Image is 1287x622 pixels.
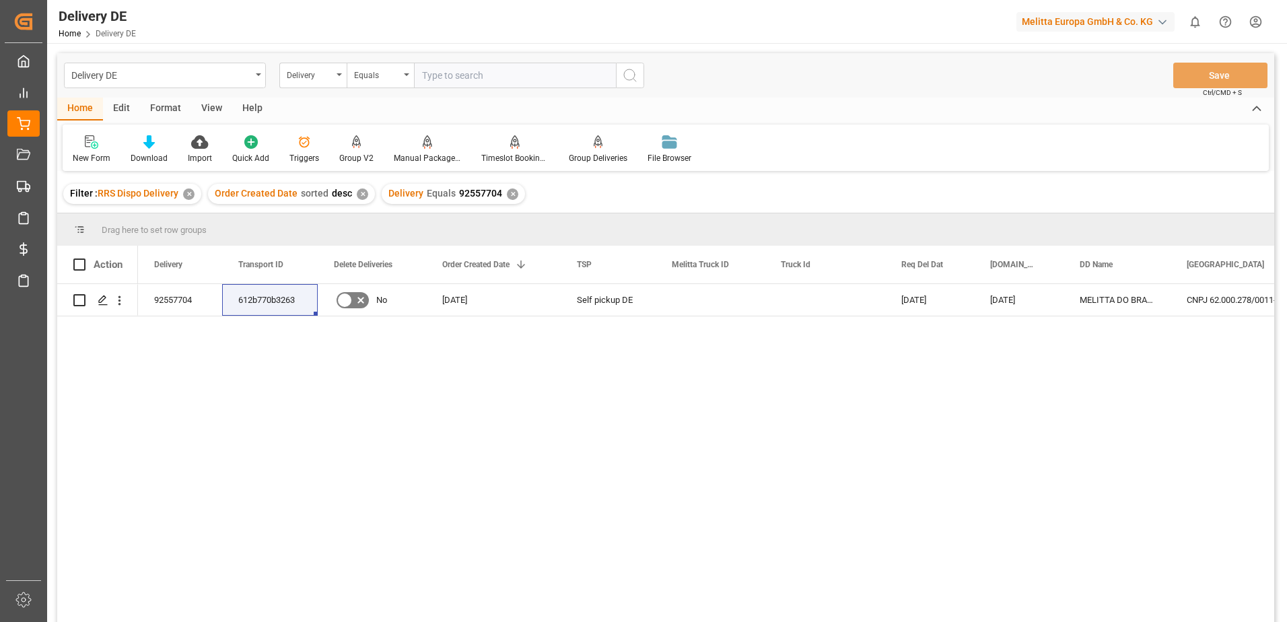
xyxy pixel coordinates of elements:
button: open menu [279,63,347,88]
div: Group Deliveries [569,152,627,164]
div: Quick Add [232,152,269,164]
button: show 0 new notifications [1180,7,1210,37]
div: 612b770b3263 [222,284,318,316]
span: Drag here to set row groups [102,225,207,235]
div: Action [94,258,123,271]
span: Equals [427,188,456,199]
div: Timeslot Booking Report [481,152,549,164]
span: Ctrl/CMD + S [1203,88,1242,98]
span: Filter : [70,188,98,199]
span: DD Name [1080,260,1113,269]
input: Type to search [414,63,616,88]
span: TSP [577,260,592,269]
div: 92557704 [138,284,222,316]
div: Group V2 [339,152,374,164]
span: Order Created Date [442,260,510,269]
button: Save [1173,63,1267,88]
span: Order Created Date [215,188,298,199]
div: Press SPACE to select this row. [57,284,138,316]
span: sorted [301,188,328,199]
div: Equals [354,66,400,81]
div: [DATE] [974,284,1064,316]
div: Delivery [287,66,333,81]
span: Melitta Truck ID [672,260,729,269]
span: desc [332,188,352,199]
div: Download [131,152,168,164]
div: Self pickup DE [561,284,656,316]
button: Melitta Europa GmbH & Co. KG [1016,9,1180,34]
div: New Form [73,152,110,164]
div: Edit [103,98,140,120]
span: RRS Dispo Delivery [98,188,178,199]
span: Truck Id [781,260,810,269]
div: Manual Package TypeDetermination [394,152,461,164]
div: ✕ [507,188,518,200]
div: Melitta Europa GmbH & Co. KG [1016,12,1175,32]
button: Help Center [1210,7,1241,37]
button: open menu [64,63,266,88]
span: Delivery [388,188,423,199]
span: 92557704 [459,188,502,199]
span: No [376,285,387,316]
button: search button [616,63,644,88]
div: Format [140,98,191,120]
div: Delivery DE [59,6,136,26]
div: ✕ [183,188,195,200]
div: ✕ [357,188,368,200]
span: Req Del Dat [901,260,943,269]
span: [DOMAIN_NAME] Dat [990,260,1035,269]
div: File Browser [648,152,691,164]
span: Transport ID [238,260,283,269]
div: Home [57,98,103,120]
div: [DATE] [885,284,974,316]
div: Triggers [289,152,319,164]
span: [GEOGRAPHIC_DATA] [1187,260,1264,269]
div: View [191,98,232,120]
div: Delivery DE [71,66,251,83]
div: [DATE] [426,284,561,316]
div: Import [188,152,212,164]
div: MELITTA DO BRASIL INDUSTRIA E [1064,284,1171,316]
div: Help [232,98,273,120]
span: Delivery [154,260,182,269]
a: Home [59,29,81,38]
span: Delete Deliveries [334,260,392,269]
button: open menu [347,63,414,88]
